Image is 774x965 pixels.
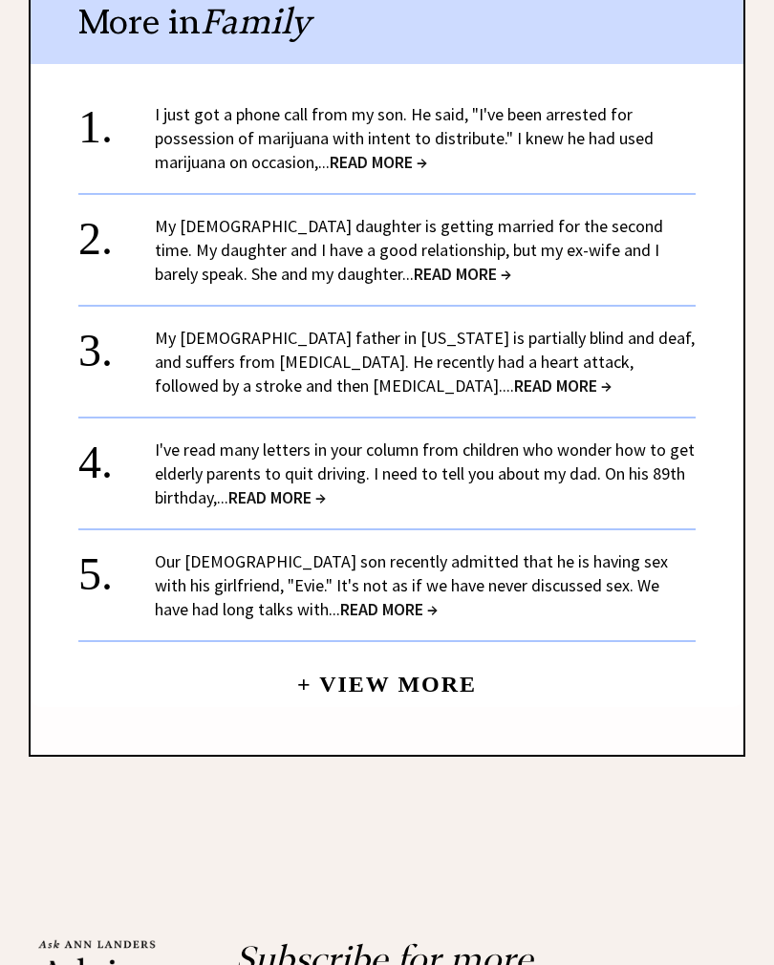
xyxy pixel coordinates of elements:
span: READ MORE → [330,151,427,173]
a: I've read many letters in your column from children who wonder how to get elderly parents to quit... [155,439,695,508]
a: My [DEMOGRAPHIC_DATA] daughter is getting married for the second time. My daughter and I have a g... [155,215,663,285]
div: 2. [78,214,155,249]
div: 5. [78,549,155,585]
a: My [DEMOGRAPHIC_DATA] father in [US_STATE] is partially blind and deaf, and suffers from [MEDICAL... [155,327,695,397]
span: READ MORE → [514,375,612,397]
span: READ MORE → [228,486,326,508]
a: Our [DEMOGRAPHIC_DATA] son recently admitted that he is having sex with his girlfriend, "Evie." I... [155,550,668,620]
a: + View More [297,655,477,697]
div: 3. [78,326,155,361]
a: I just got a phone call from my son. He said, "I've been arrested for possession of marijuana wit... [155,103,654,173]
div: 1. [78,102,155,138]
span: READ MORE → [414,263,511,285]
div: 4. [78,438,155,473]
span: READ MORE → [340,598,438,620]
